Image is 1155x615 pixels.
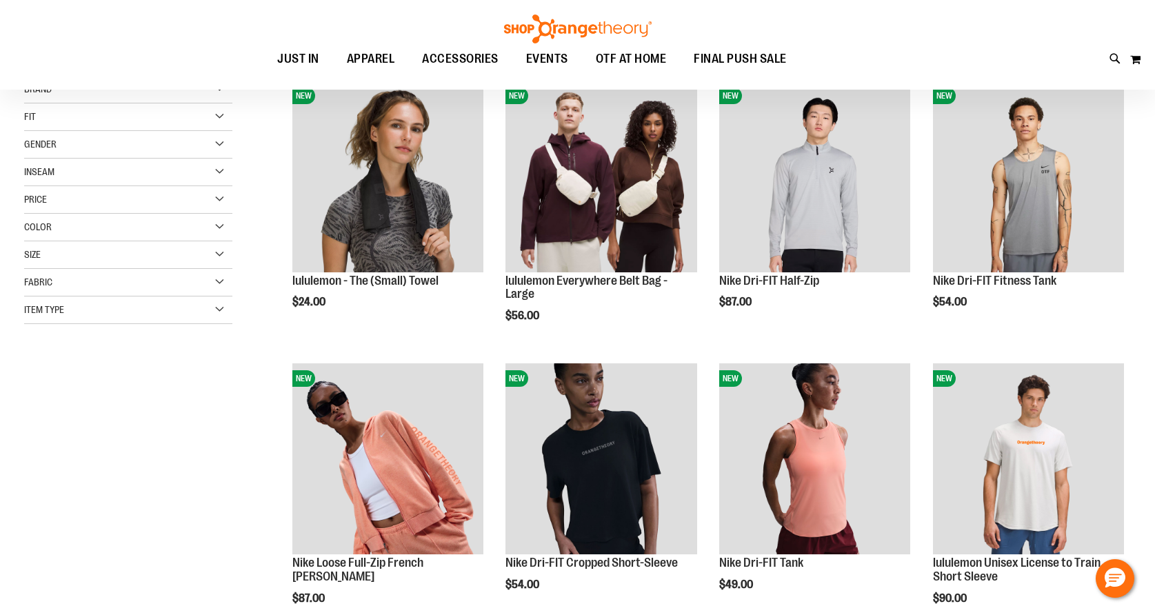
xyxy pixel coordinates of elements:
[347,43,395,74] span: APPAREL
[719,578,755,591] span: $49.00
[680,43,801,75] a: FINAL PUSH SALE
[505,578,541,591] span: $54.00
[24,139,57,150] span: Gender
[292,363,483,554] img: Nike Loose Full-Zip French Terry Hoodie
[292,370,315,387] span: NEW
[694,43,787,74] span: FINAL PUSH SALE
[933,363,1124,556] a: lululemon Unisex License to Train Short SleeveNEW
[499,74,703,357] div: product
[596,43,667,74] span: OTF AT HOME
[512,43,582,75] a: EVENTS
[719,81,910,274] a: Nike Dri-FIT Half-ZipNEW
[719,370,742,387] span: NEW
[422,43,499,74] span: ACCESSORIES
[933,274,1056,288] a: Nike Dri-FIT Fitness Tank
[292,88,315,104] span: NEW
[719,363,910,556] a: Nike Dri-FIT TankNEW
[24,276,52,288] span: Fabric
[292,592,327,605] span: $87.00
[933,81,1124,274] a: Nike Dri-FIT Fitness TankNEW
[719,81,910,272] img: Nike Dri-FIT Half-Zip
[582,43,681,75] a: OTF AT HOME
[505,370,528,387] span: NEW
[505,274,667,301] a: lululemon Everywhere Belt Bag - Large
[292,363,483,556] a: Nike Loose Full-Zip French Terry HoodieNEW
[292,274,439,288] a: lululemon - The (Small) Towel
[933,556,1101,583] a: lululemon Unisex License to Train Short Sleeve
[505,556,678,569] a: Nike Dri-FIT Cropped Short-Sleeve
[292,81,483,274] a: lululemon - The (Small) TowelNEW
[505,363,696,554] img: Nike Dri-FIT Cropped Short-Sleeve
[24,166,54,177] span: Inseam
[263,43,333,75] a: JUST IN
[933,296,969,308] span: $54.00
[526,43,568,74] span: EVENTS
[933,88,956,104] span: NEW
[719,296,754,308] span: $87.00
[933,592,969,605] span: $90.00
[24,249,41,260] span: Size
[1096,559,1134,598] button: Hello, have a question? Let’s chat.
[926,74,1131,343] div: product
[712,74,917,343] div: product
[24,221,52,232] span: Color
[719,556,803,569] a: Nike Dri-FIT Tank
[24,304,64,315] span: Item Type
[502,14,654,43] img: Shop Orangetheory
[505,88,528,104] span: NEW
[292,296,328,308] span: $24.00
[277,43,319,74] span: JUST IN
[933,81,1124,272] img: Nike Dri-FIT Fitness Tank
[333,43,409,74] a: APPAREL
[719,363,910,554] img: Nike Dri-FIT Tank
[408,43,512,75] a: ACCESSORIES
[719,274,819,288] a: Nike Dri-FIT Half-Zip
[285,74,490,343] div: product
[505,81,696,272] img: lululemon Everywhere Belt Bag - Large
[292,556,423,583] a: Nike Loose Full-Zip French [PERSON_NAME]
[505,81,696,274] a: lululemon Everywhere Belt Bag - LargeNEW
[505,310,541,322] span: $56.00
[292,81,483,272] img: lululemon - The (Small) Towel
[719,88,742,104] span: NEW
[24,111,36,122] span: Fit
[933,370,956,387] span: NEW
[24,194,47,205] span: Price
[505,363,696,556] a: Nike Dri-FIT Cropped Short-SleeveNEW
[933,363,1124,554] img: lululemon Unisex License to Train Short Sleeve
